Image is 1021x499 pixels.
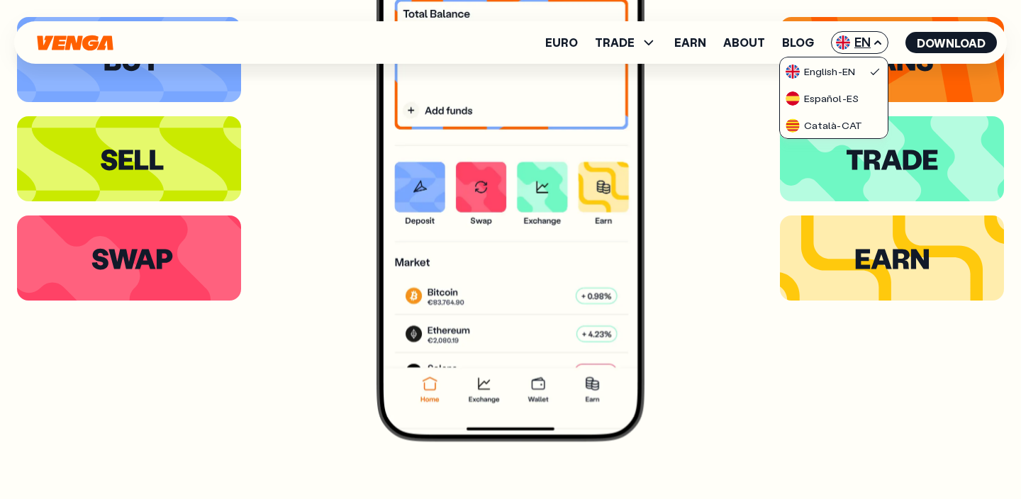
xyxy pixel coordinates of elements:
a: About [723,37,765,48]
div: Català - CAT [786,118,862,133]
button: Download [905,32,997,53]
div: Español - ES [786,91,859,106]
svg: Home [35,35,115,51]
img: flag-uk [836,35,850,50]
a: Euro [545,37,578,48]
span: TRADE [595,34,657,51]
a: flag-ukEnglish-EN [780,57,888,84]
div: English - EN [786,65,855,79]
a: flag-catCatalà-CAT [780,111,888,138]
a: Blog [782,37,814,48]
img: flag-cat [786,118,800,133]
a: Earn [674,37,706,48]
span: TRADE [595,37,635,48]
img: flag-uk [786,65,800,79]
img: flag-es [786,91,800,106]
a: flag-esEspañol-ES [780,84,888,111]
span: EN [831,31,888,54]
